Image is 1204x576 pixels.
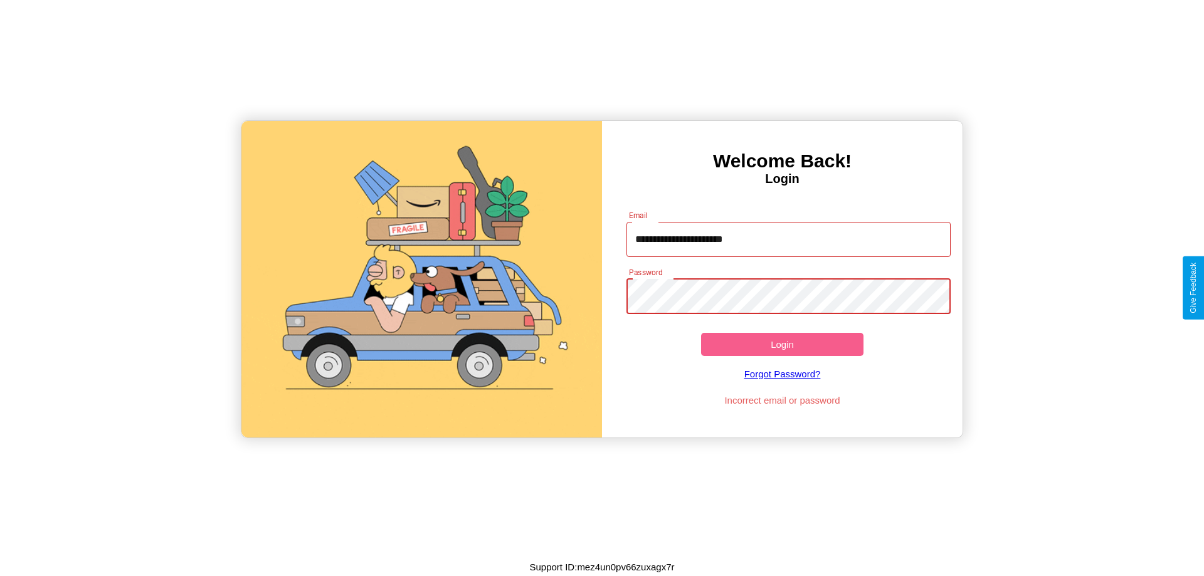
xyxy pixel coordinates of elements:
h4: Login [602,172,963,186]
img: gif [241,121,602,437]
div: Give Feedback [1189,263,1198,313]
p: Support ID: mez4un0pv66zuxagx7r [530,558,675,575]
label: Password [629,267,662,278]
label: Email [629,210,648,221]
p: Incorrect email or password [620,392,945,409]
h3: Welcome Back! [602,150,963,172]
button: Login [701,333,863,356]
a: Forgot Password? [620,356,945,392]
